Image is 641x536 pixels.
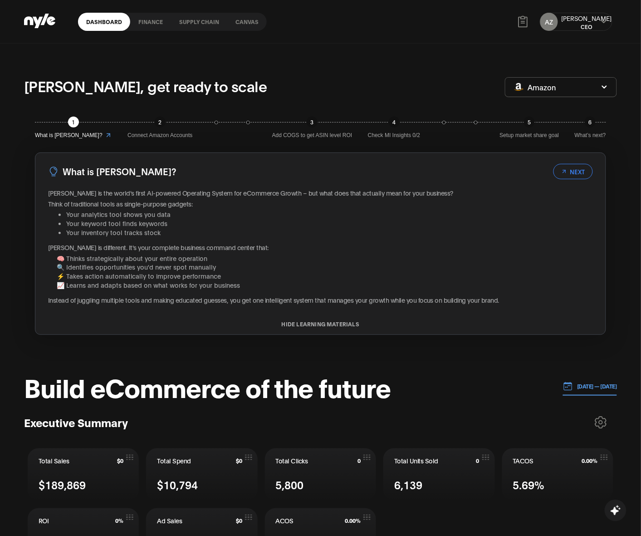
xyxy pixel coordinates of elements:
span: ROI [39,516,49,526]
span: 5,800 [276,477,304,493]
span: 0.00% [345,518,361,524]
p: Instead of juggling multiple tools and making educated guesses, you get one intelligent system th... [48,295,593,305]
span: Total Clicks [276,457,308,466]
div: 1 [68,117,79,128]
img: Amazon [514,83,524,91]
span: $10,794 [157,477,198,493]
li: Your inventory tool tracks stock [66,228,593,237]
h3: Executive Summary [24,415,128,429]
button: Total Units Sold06,139 [383,448,494,501]
img: 01.01.24 — 07.01.24 [563,381,573,391]
span: 0 [357,458,361,464]
button: [DATE] — [DATE] [563,377,617,396]
span: ACOS [276,516,294,526]
p: [PERSON_NAME] is the world's first AI-powered Operating System for eCommerce Growth – but what do... [48,188,593,197]
p: [DATE] — [DATE] [573,382,617,390]
span: 6,139 [394,477,422,493]
div: [PERSON_NAME] [562,14,612,23]
p: Think of traditional tools as single-purpose gadgets: [48,199,593,208]
li: Your analytics tool shows you data [66,210,593,219]
li: 📈 Learns and adapts based on what works for your business [57,280,593,290]
span: $0 [236,518,242,524]
span: $189,869 [39,477,86,493]
p: [PERSON_NAME], get ready to scale [24,75,267,97]
h3: What is [PERSON_NAME]? [63,164,176,178]
a: finance [130,13,171,31]
span: Amazon [528,82,556,92]
div: 5 [524,117,535,128]
span: Check MI Insights 0/2 [368,131,420,140]
li: ⚡ Takes action automatically to improve performance [57,271,593,280]
button: AZ [540,13,558,31]
span: Ad Sales [157,516,182,526]
div: 4 [389,117,400,128]
li: 🧠 Thinks strategically about your entire operation [57,254,593,263]
button: NEXT [553,164,593,179]
div: CEO [562,23,612,30]
span: Add COGS to get ASIN level ROI [272,131,352,140]
span: 5.69% [513,477,545,493]
span: Total Spend [157,457,191,466]
button: [PERSON_NAME]CEO [562,14,612,30]
button: Total Spend$0$10,794 [146,448,257,501]
li: Your keyword tool finds keywords [66,219,593,228]
div: 3 [307,117,318,128]
a: Supply chain [171,13,227,31]
p: [PERSON_NAME] is different. It's your complete business command center that: [48,243,593,252]
span: Connect Amazon Accounts [127,131,192,140]
button: Total Sales$0$189,869 [28,448,139,501]
button: HIDE LEARNING MATERIALS [35,321,606,327]
button: Amazon [505,77,617,97]
div: 6 [585,117,596,128]
span: TACOS [513,457,534,466]
span: Total Units Sold [394,457,438,466]
a: Canvas [227,13,267,31]
img: LightBulb [48,166,59,177]
span: 0% [115,518,123,524]
span: $0 [236,458,242,464]
li: 🔍 Identifies opportunities you'd never spot manually [57,262,593,271]
div: 2 [155,117,166,128]
a: Dashboard [78,13,130,31]
span: What’s next? [575,131,606,140]
button: Total Clicks05,800 [265,448,376,501]
span: 0 [476,458,480,464]
span: Setup market share goal [500,131,559,140]
button: TACOS0.00%5.69% [502,448,613,501]
span: 0.00% [582,458,598,464]
span: $0 [117,458,123,464]
h1: Build eCommerce of the future [24,373,391,400]
span: What is [PERSON_NAME]? [35,131,103,140]
span: Total Sales [39,457,69,466]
